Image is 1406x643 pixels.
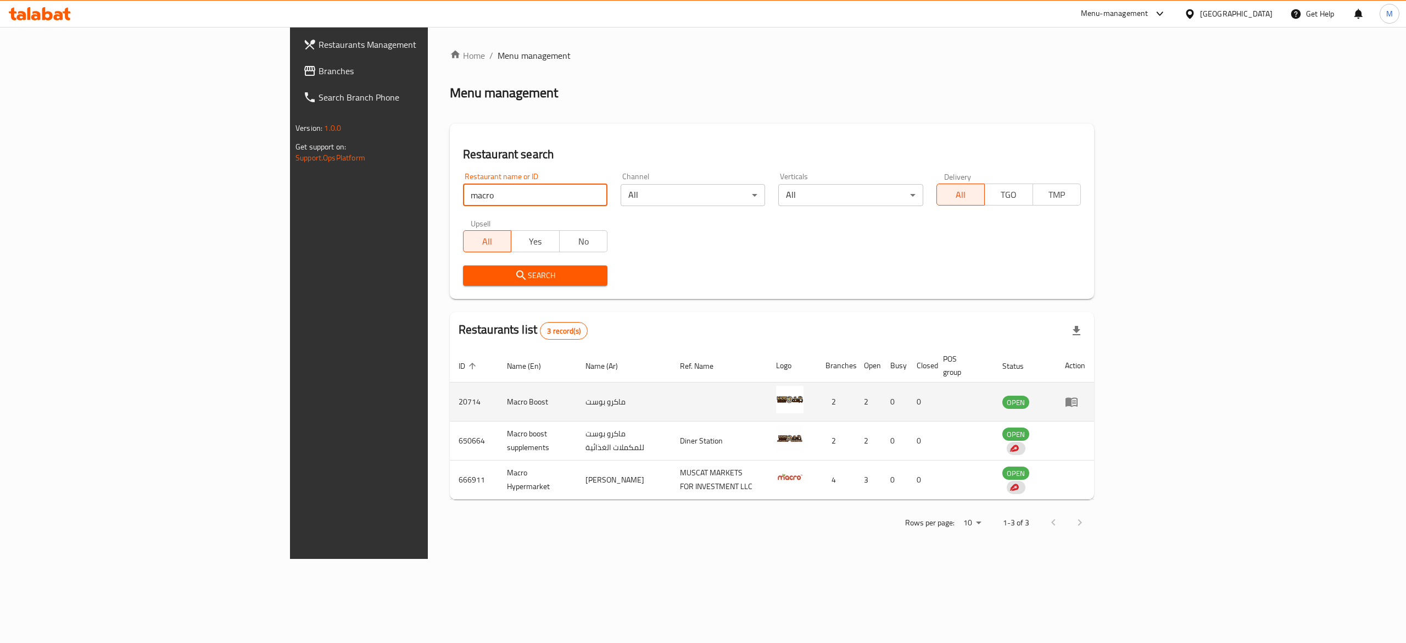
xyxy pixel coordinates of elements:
td: 2 [855,422,881,461]
td: Diner Station [671,422,767,461]
button: No [559,230,607,252]
span: All [941,187,980,203]
td: 0 [908,461,934,500]
td: 2 [817,383,855,422]
td: Macro Hypermarket [498,461,577,500]
td: 4 [817,461,855,500]
span: No [564,234,603,250]
button: TMP [1033,184,1081,206]
a: Search Branch Phone [294,84,525,110]
span: TGO [989,187,1028,203]
span: Restaurants Management [319,38,516,51]
span: Get support on: [295,140,346,154]
td: 0 [908,383,934,422]
span: OPEN [1002,467,1029,480]
div: [GEOGRAPHIC_DATA] [1200,8,1273,20]
span: M [1386,8,1393,20]
td: MUSCAT MARKETS FOR INVESTMENT LLC [671,461,767,500]
div: Indicates that the vendor menu management has been moved to DH Catalog service [1007,442,1025,455]
span: POS group [943,352,980,379]
p: 1-3 of 3 [1003,516,1029,530]
th: Branches [817,349,855,383]
td: 3 [855,461,881,500]
img: delivery hero logo [1009,444,1019,453]
td: 0 [881,383,908,422]
div: Rows per page: [959,515,985,531]
span: Ref. Name [680,359,728,373]
span: Name (En) [507,359,555,373]
button: Yes [511,230,559,252]
div: Export file [1063,318,1090,344]
div: Menu-management [1081,7,1148,20]
td: 0 [881,422,908,461]
td: ماكرو بوست [577,383,671,422]
span: Search [472,269,599,282]
p: Rows per page: [905,516,955,530]
input: Search for restaurant name or ID.. [463,184,607,206]
span: OPEN [1002,396,1029,409]
span: Search Branch Phone [319,91,516,104]
span: Status [1002,359,1038,373]
nav: breadcrumb [450,49,1094,62]
td: 0 [908,422,934,461]
span: Version: [295,121,322,135]
span: OPEN [1002,428,1029,441]
img: Macro Hypermarket [776,464,804,491]
button: TGO [984,184,1033,206]
table: enhanced table [450,349,1094,500]
span: 3 record(s) [540,326,587,336]
th: Action [1056,349,1094,383]
label: Delivery [944,173,972,180]
img: Macro Boost [776,386,804,413]
td: [PERSON_NAME] [577,461,671,500]
button: All [463,230,511,252]
td: 0 [881,461,908,500]
span: ID [459,359,479,373]
span: Branches [319,64,516,77]
button: All [936,184,985,206]
a: Support.OpsPlatform [295,151,365,165]
a: Branches [294,58,525,84]
label: Upsell [471,219,491,227]
a: Restaurants Management [294,31,525,58]
span: 1.0.0 [324,121,341,135]
div: Indicates that the vendor menu management has been moved to DH Catalog service [1007,481,1025,494]
td: 2 [855,383,881,422]
div: Total records count [540,322,588,340]
img: delivery hero logo [1009,483,1019,492]
td: ماكرو بوست للمكملات الغذائية [577,422,671,461]
img: Macro boost supplements [776,425,804,452]
span: TMP [1037,187,1076,203]
span: Name (Ar) [585,359,632,373]
button: Search [463,265,607,286]
div: All [778,184,923,206]
h2: Restaurant search [463,146,1081,163]
span: All [468,234,507,250]
div: OPEN [1002,428,1029,441]
td: Macro boost supplements [498,422,577,461]
th: Busy [881,349,908,383]
h2: Menu management [450,84,558,102]
th: Open [855,349,881,383]
div: All [621,184,765,206]
th: Logo [767,349,817,383]
td: Macro Boost [498,383,577,422]
th: Closed [908,349,934,383]
span: Menu management [498,49,571,62]
div: OPEN [1002,467,1029,480]
span: Yes [516,234,555,250]
td: 2 [817,422,855,461]
h2: Restaurants list [459,321,588,340]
